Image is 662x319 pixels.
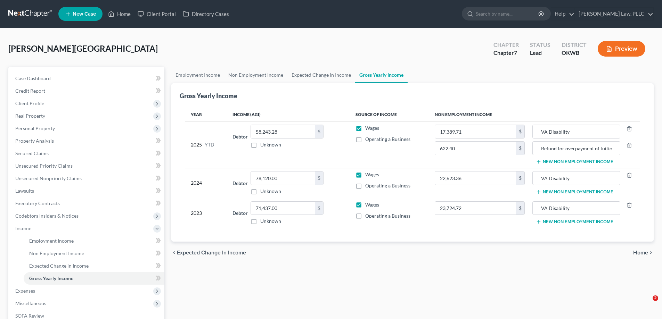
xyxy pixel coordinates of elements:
span: Income [15,225,31,231]
a: Credit Report [10,85,164,97]
span: Credit Report [15,88,45,94]
span: Client Profile [15,100,44,106]
a: Unsecured Nonpriority Claims [10,172,164,185]
span: 2 [653,295,658,301]
span: [PERSON_NAME][GEOGRAPHIC_DATA] [8,43,158,53]
input: Source of Income [536,202,616,215]
th: Non Employment Income [429,108,640,121]
a: Non Employment Income [224,67,287,83]
div: $ [315,171,323,185]
span: Home [633,250,648,255]
input: 0.00 [251,171,315,185]
div: $ [516,171,524,185]
a: Employment Income [24,235,164,247]
th: Income (AGI) [227,108,350,121]
input: 0.00 [435,125,516,138]
a: Expected Change in Income [24,260,164,272]
span: Operating a Business [365,183,410,188]
span: Expenses [15,288,35,294]
input: Source of Income [536,171,616,185]
span: Executory Contracts [15,200,60,206]
label: Unknown [260,188,281,195]
input: 0.00 [251,125,315,138]
div: Lead [530,49,550,57]
input: 0.00 [251,202,315,215]
span: Lawsuits [15,188,34,194]
span: Wages [365,171,379,177]
th: Year [185,108,227,121]
label: Unknown [260,218,281,225]
span: Unsecured Priority Claims [15,163,73,169]
span: New Case [73,11,96,17]
button: chevron_left Expected Change in Income [171,250,246,255]
input: Search by name... [476,7,539,20]
input: 0.00 [435,202,516,215]
a: Expected Change in Income [287,67,355,83]
span: Miscellaneous [15,300,46,306]
a: Non Employment Income [24,247,164,260]
div: 2024 [191,171,221,195]
div: Status [530,41,550,49]
div: $ [516,202,524,215]
span: Expected Change in Income [29,263,89,269]
label: Debtor [232,179,248,187]
span: Operating a Business [365,136,410,142]
div: 2023 [191,201,221,225]
button: New Non Employment Income [536,189,613,195]
span: Codebtors Insiders & Notices [15,213,79,219]
span: Real Property [15,113,45,119]
div: Gross Yearly Income [180,92,237,100]
div: OKWB [562,49,587,57]
label: Debtor [232,133,248,140]
div: $ [516,142,524,155]
span: Personal Property [15,125,55,131]
a: Employment Income [171,67,224,83]
button: Home chevron_right [633,250,654,255]
span: Wages [365,125,379,131]
button: New Non Employment Income [536,159,613,165]
button: Preview [598,41,645,57]
span: Unsecured Nonpriority Claims [15,175,82,181]
div: 2025 [191,125,221,165]
input: 0.00 [435,171,516,185]
span: 7 [514,49,517,56]
a: Case Dashboard [10,72,164,85]
a: Secured Claims [10,147,164,160]
a: Client Portal [134,8,179,20]
a: Gross Yearly Income [24,272,164,285]
a: Help [551,8,574,20]
a: Property Analysis [10,135,164,147]
span: Wages [365,202,379,208]
a: Executory Contracts [10,197,164,210]
input: Source of Income [536,125,616,138]
i: chevron_right [648,250,654,255]
a: Gross Yearly Income [355,67,408,83]
span: Secured Claims [15,150,49,156]
span: Expected Change in Income [177,250,246,255]
a: Directory Cases [179,8,232,20]
span: Case Dashboard [15,75,51,81]
span: Non Employment Income [29,250,84,256]
div: District [562,41,587,49]
span: SOFA Review [15,313,44,319]
span: Employment Income [29,238,74,244]
span: YTD [205,141,214,148]
div: $ [516,125,524,138]
i: chevron_left [171,250,177,255]
span: Gross Yearly Income [29,275,73,281]
div: $ [315,202,323,215]
th: Source of Income [350,108,429,121]
span: Operating a Business [365,213,410,219]
input: 0.00 [435,142,516,155]
label: Debtor [232,209,248,217]
a: [PERSON_NAME] Law, PLLC [575,8,653,20]
div: Chapter [493,41,519,49]
div: $ [315,125,323,138]
a: Lawsuits [10,185,164,197]
button: New Non Employment Income [536,219,613,225]
a: Home [105,8,134,20]
div: Chapter [493,49,519,57]
span: Property Analysis [15,138,54,144]
a: Unsecured Priority Claims [10,160,164,172]
iframe: Intercom live chat [638,295,655,312]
